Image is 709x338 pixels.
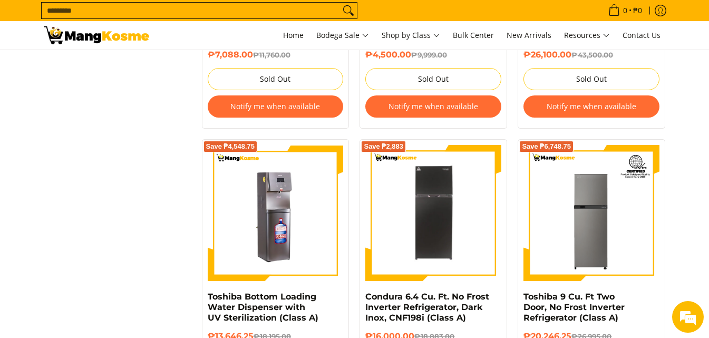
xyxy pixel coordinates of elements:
span: Save ₱2,883 [364,143,403,150]
span: ₱0 [632,7,644,14]
span: Resources [564,29,610,42]
span: New Arrivals [507,30,551,40]
span: We're online! [61,102,145,208]
button: Notify me when available [523,95,659,118]
nav: Main Menu [160,21,666,50]
del: ₱11,760.00 [253,51,290,59]
img: Class A | Mang Kosme [44,26,149,44]
img: Toshiba Bottom Loading Water Dispenser with UV Sterilization (Class A) [208,145,344,281]
a: Toshiba 9 Cu. Ft Two Door, No Frost Inverter Refrigerator (Class A) [523,292,625,323]
a: Bulk Center [448,21,499,50]
button: Sold Out [365,68,501,90]
button: Sold Out [523,68,659,90]
a: Contact Us [617,21,666,50]
span: Shop by Class [382,29,440,42]
span: Contact Us [623,30,661,40]
span: Save ₱6,748.75 [522,143,571,150]
a: Shop by Class [376,21,445,50]
button: Search [340,3,357,18]
del: ₱9,999.00 [411,51,447,59]
span: Save ₱4,548.75 [206,143,255,150]
a: Bodega Sale [311,21,374,50]
span: • [605,5,645,16]
a: Toshiba Bottom Loading Water Dispenser with UV Sterilization (Class A) [208,292,318,323]
div: Minimize live chat window [173,5,198,31]
a: Home [278,21,309,50]
div: Chat with us now [55,59,177,73]
h6: ₱4,500.00 [365,50,501,60]
button: Notify me when available [365,95,501,118]
textarea: Type your message and hit 'Enter' [5,226,201,263]
a: Condura 6.4 Cu. Ft. No Frost Inverter Refrigerator, Dark Inox, CNF198i (Class A) [365,292,489,323]
a: New Arrivals [501,21,557,50]
a: Resources [559,21,615,50]
img: Condura 6.4 Cu. Ft. No Frost Inverter Refrigerator, Dark Inox, CNF198i (Class A) [365,145,501,281]
h6: ₱26,100.00 [523,50,659,60]
span: 0 [621,7,629,14]
h6: ₱7,088.00 [208,50,344,60]
span: Bodega Sale [316,29,369,42]
button: Notify me when available [208,95,344,118]
img: Toshiba 9 Cu. Ft Two Door, No Frost Inverter Refrigerator (Class A) [523,145,659,281]
span: Bulk Center [453,30,494,40]
del: ₱43,500.00 [571,51,613,59]
button: Sold Out [208,68,344,90]
span: Home [283,30,304,40]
